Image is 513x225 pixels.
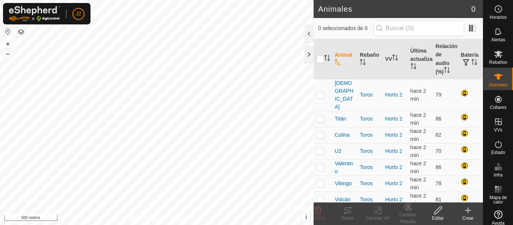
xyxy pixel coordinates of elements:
[335,52,352,58] font: Animal
[360,132,373,138] font: Toros
[360,148,373,154] font: Toros
[410,88,426,102] font: hace 2 min
[3,39,12,48] button: +
[471,5,475,13] font: 0
[489,195,507,205] font: Mapa de calor
[335,60,341,66] p-sorticon: Activar para ordenar
[410,193,426,207] span: 27 de agosto de 2025, 12:35
[335,132,350,138] font: Colina
[360,52,379,58] font: Rebaño
[3,49,12,58] button: –
[392,56,398,62] p-sorticon: Activar para ordenar
[335,196,350,202] font: Volcán
[491,37,505,42] font: Alertas
[118,215,161,222] a: Política de Privacidad
[410,112,426,126] font: hace 2 min
[6,50,10,57] font: –
[305,214,307,220] font: i
[385,148,402,154] a: Horto 2
[410,128,426,142] font: hace 2 min
[385,180,402,186] a: Horto 2
[494,127,502,133] font: VVs
[335,116,346,122] font: Titán
[385,56,392,62] font: VV
[17,27,26,36] button: Capas del Mapa
[170,215,196,222] a: Contáctanos
[399,212,416,224] font: Cambiar Rebaño
[436,43,457,75] font: Relación de audio (%)
[360,180,373,186] font: Toros
[436,180,442,186] font: 78
[493,172,502,178] font: Infra
[491,150,505,155] font: Estado
[385,132,402,138] a: Horto 2
[360,116,373,122] font: Toros
[385,164,402,170] a: Horto 2
[410,48,444,62] font: Última actualización
[302,213,310,222] button: i
[410,144,426,158] font: hace 2 min
[410,88,426,102] span: 27 de agosto de 2025, 12:35
[335,80,353,110] font: [DEMOGRAPHIC_DATA]
[118,216,161,221] font: Política de Privacidad
[436,196,442,202] font: 81
[360,164,373,170] font: Toros
[410,144,426,158] span: 27 de agosto de 2025, 12:35
[490,105,506,110] font: Collares
[318,5,352,13] font: Animales
[360,60,366,66] p-sorticon: Activar para ordenar
[489,60,507,65] font: Rebaños
[489,82,507,88] font: Animales
[318,25,368,31] font: 0 seleccionados de 0
[436,116,442,122] font: 86
[436,132,442,138] font: 82
[410,177,426,190] span: 27 de agosto de 2025, 12:35
[309,216,326,221] font: Eliminar
[385,196,402,202] a: Horto 2
[6,40,10,48] font: +
[490,15,507,20] font: Horarios
[3,27,12,36] button: Restablecer mapa
[471,60,477,66] p-sorticon: Activar para ordenar
[410,128,426,142] span: 27 de agosto de 2025, 12:35
[385,92,402,98] a: Horto 2
[366,216,390,221] font: Cambiar VV
[462,216,474,221] font: Crear
[324,56,330,62] p-sorticon: Activar para ordenar
[436,92,442,98] font: 79
[9,6,60,21] img: Logotipo de Gallagher
[170,216,196,221] font: Contáctanos
[342,216,353,221] font: Rutas
[444,68,450,74] p-sorticon: Activar para ordenar
[335,160,353,174] font: Valentino
[410,160,426,174] font: hace 2 min
[76,11,81,17] font: J2
[436,164,442,170] font: 86
[385,116,402,122] a: Horto 2
[335,148,341,154] font: U2
[410,193,426,207] font: hace 2 min
[410,112,426,126] span: 27 de agosto de 2025, 12:35
[436,148,442,154] font: 70
[360,196,373,202] font: Toros
[360,92,373,98] font: Toros
[432,216,444,221] font: Editar
[410,64,416,70] p-sorticon: Activar para ordenar
[461,52,478,58] font: Batería
[335,180,352,186] font: Vikingo
[373,20,464,36] input: Buscar (S)
[410,160,426,174] span: 27 de agosto de 2025, 12:35
[410,177,426,190] font: hace 2 min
